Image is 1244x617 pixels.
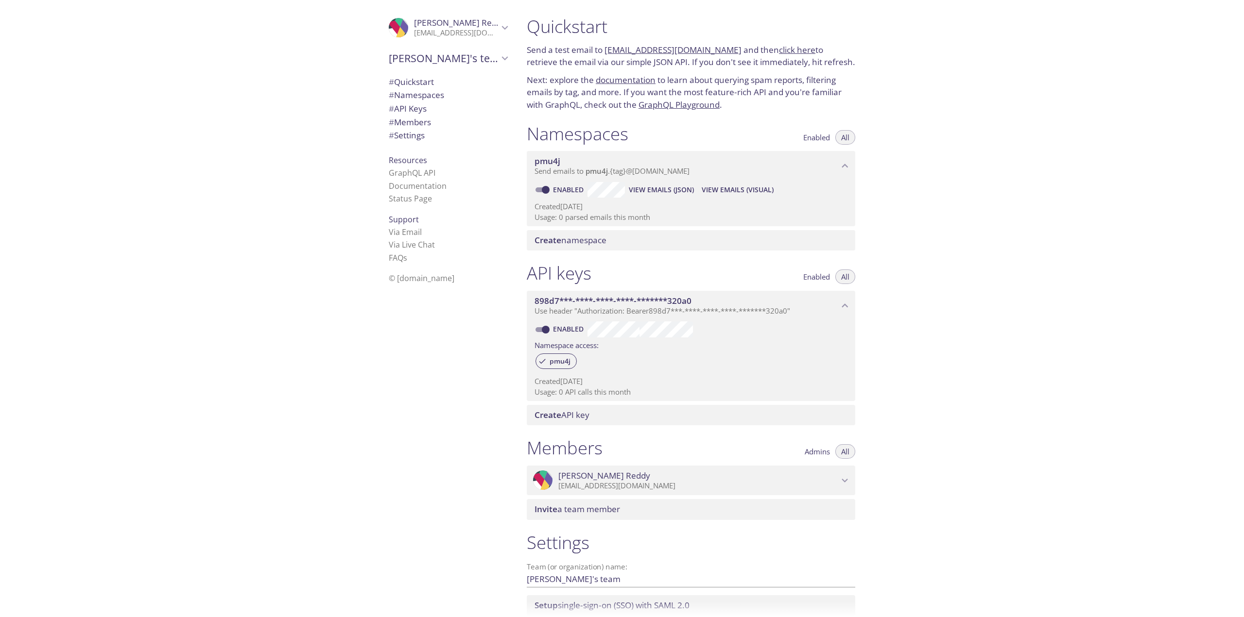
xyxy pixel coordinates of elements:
[797,130,836,145] button: Enabled
[389,76,394,87] span: #
[527,466,855,496] div: Jaswanth Reddy
[381,46,515,71] div: Jaswanth's team
[835,269,855,284] button: All
[527,595,855,616] div: Setup SSO
[625,182,698,198] button: View Emails (JSON)
[527,437,603,459] h1: Members
[586,166,608,176] span: pmu4j
[629,184,694,196] span: View Emails (JSON)
[381,12,515,44] div: Jaswanth Reddy
[381,75,515,89] div: Quickstart
[835,444,855,459] button: All
[536,353,577,369] div: pmu4j
[527,499,855,519] div: Invite a team member
[527,405,855,425] div: Create API Key
[535,234,606,246] span: namespace
[527,123,628,145] h1: Namespaces
[527,532,855,553] h1: Settings
[389,130,425,141] span: Settings
[535,387,847,397] p: Usage: 0 API calls this month
[535,503,620,515] span: a team member
[797,269,836,284] button: Enabled
[389,214,419,225] span: Support
[389,181,447,191] a: Documentation
[527,262,591,284] h1: API keys
[381,116,515,129] div: Members
[389,103,394,114] span: #
[389,130,394,141] span: #
[535,166,690,176] span: Send emails to . {tag} @[DOMAIN_NAME]
[389,252,407,263] a: FAQ
[544,357,576,366] span: pmu4j
[558,481,839,491] p: [EMAIL_ADDRESS][DOMAIN_NAME]
[389,167,435,178] a: GraphQL API
[535,337,599,351] label: Namespace access:
[381,129,515,142] div: Team Settings
[527,563,628,570] label: Team (or organization) name:
[389,51,499,65] span: [PERSON_NAME]'s team
[527,151,855,181] div: pmu4j namespace
[389,239,435,250] a: Via Live Chat
[698,182,777,198] button: View Emails (Visual)
[639,99,720,110] a: GraphQL Playground
[527,74,855,111] p: Next: explore the to learn about querying spam reports, filtering emails by tag, and more. If you...
[389,89,394,100] span: #
[389,155,427,166] span: Resources
[389,89,444,100] span: Namespaces
[835,130,855,145] button: All
[389,193,432,204] a: Status Page
[389,273,454,283] span: © [DOMAIN_NAME]
[779,44,815,55] a: click here
[414,28,499,38] p: [EMAIL_ADDRESS][DOMAIN_NAME]
[535,234,561,246] span: Create
[552,185,587,194] a: Enabled
[552,324,587,334] a: Enabled
[799,444,836,459] button: Admins
[403,252,407,263] span: s
[527,230,855,250] div: Create namespace
[527,16,855,37] h1: Quickstart
[389,117,431,128] span: Members
[414,17,506,28] span: [PERSON_NAME] Reddy
[596,74,656,85] a: documentation
[558,470,650,481] span: [PERSON_NAME] Reddy
[389,117,394,128] span: #
[535,212,847,222] p: Usage: 0 parsed emails this month
[527,44,855,68] p: Send a test email to and then to retrieve the email via our simple JSON API. If you don't see it ...
[535,201,847,212] p: Created [DATE]
[535,409,561,420] span: Create
[381,88,515,102] div: Namespaces
[389,227,422,237] a: Via Email
[535,376,847,386] p: Created [DATE]
[535,503,557,515] span: Invite
[389,103,427,114] span: API Keys
[535,155,560,167] span: pmu4j
[389,76,434,87] span: Quickstart
[605,44,742,55] a: [EMAIL_ADDRESS][DOMAIN_NAME]
[535,409,589,420] span: API key
[381,102,515,116] div: API Keys
[702,184,774,196] span: View Emails (Visual)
